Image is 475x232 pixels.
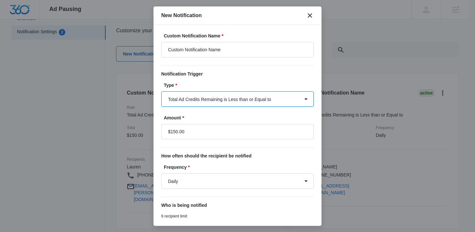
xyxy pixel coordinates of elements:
[161,213,314,219] p: 6 recipient limit
[164,164,316,171] label: Frequency
[164,115,316,121] label: Amount
[161,12,202,19] h1: New Notification
[161,202,314,209] p: Who is being notified
[164,33,316,39] label: Custom Notification Name
[306,12,314,19] button: close
[161,153,314,159] p: How often should the recipient be notified
[164,82,316,89] label: Type
[161,71,314,77] p: Notification Trigger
